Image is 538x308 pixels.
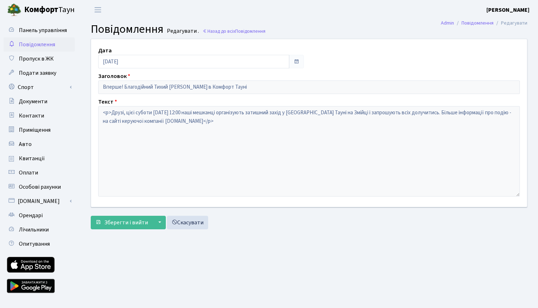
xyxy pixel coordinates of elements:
span: Документи [19,98,47,105]
nav: breadcrumb [430,16,538,31]
span: Подати заявку [19,69,56,77]
a: Повідомлення [4,37,75,52]
span: Пропуск в ЖК [19,55,54,63]
a: Контакти [4,109,75,123]
span: Панель управління [19,26,67,34]
span: Лічильники [19,226,49,234]
label: Дата [98,46,112,55]
a: Документи [4,94,75,109]
span: Приміщення [19,126,51,134]
button: Переключити навігацію [89,4,107,16]
span: Повідомлення [19,41,55,48]
a: Особові рахунки [4,180,75,194]
span: Опитування [19,240,50,248]
span: Авто [19,140,32,148]
b: Комфорт [24,4,58,15]
label: Заголовок [98,72,130,80]
img: logo.png [7,3,21,17]
a: Опитування [4,237,75,251]
a: Панель управління [4,23,75,37]
a: Спорт [4,80,75,94]
span: Повідомлення [91,21,163,37]
span: Квитанції [19,155,45,162]
a: Лічильники [4,223,75,237]
span: Таун [24,4,75,16]
textarea: <p>Друзі, цієї суботи [DATE] 12:00 наші мешканці організують затишний захід у [GEOGRAPHIC_DATA] Т... [98,106,520,197]
a: Назад до всіхПовідомлення [202,28,265,35]
a: Подати заявку [4,66,75,80]
a: Квитанції [4,151,75,166]
span: Орендарі [19,212,43,219]
a: [PERSON_NAME] [486,6,529,14]
a: Повідомлення [461,19,494,27]
a: Орендарі [4,208,75,223]
span: Особові рахунки [19,183,61,191]
span: Контакти [19,112,44,120]
a: Admin [441,19,454,27]
span: Оплати [19,169,38,177]
button: Зберегти і вийти [91,216,153,229]
span: Зберегти і вийти [104,219,148,226]
a: [DOMAIN_NAME] [4,194,75,208]
a: Приміщення [4,123,75,137]
a: Пропуск в ЖК [4,52,75,66]
a: Авто [4,137,75,151]
small: Редагувати . [165,28,199,35]
li: Редагувати [494,19,527,27]
a: Скасувати [167,216,208,229]
span: Повідомлення [235,28,265,35]
a: Оплати [4,166,75,180]
label: Текст [98,98,117,106]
